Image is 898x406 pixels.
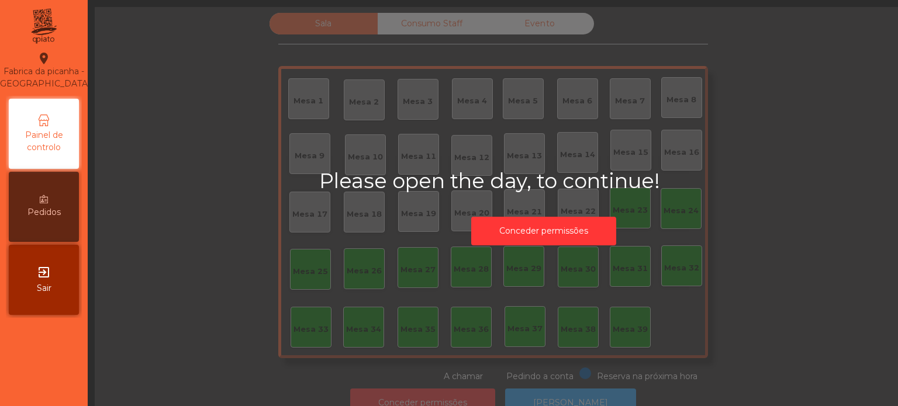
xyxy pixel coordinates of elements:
[37,265,51,279] i: exit_to_app
[37,51,51,65] i: location_on
[319,169,768,193] h2: Please open the day, to continue!
[37,282,51,294] span: Sair
[27,206,61,218] span: Pedidos
[471,217,616,245] button: Conceder permissões
[29,6,58,47] img: qpiato
[12,129,76,154] span: Painel de controlo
